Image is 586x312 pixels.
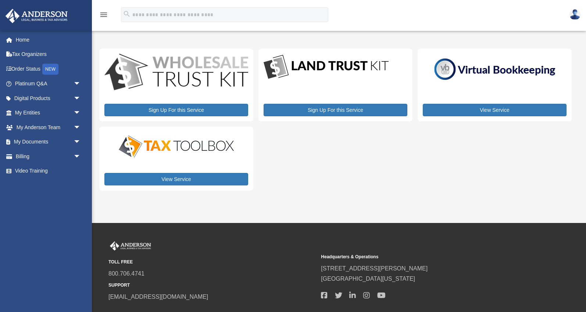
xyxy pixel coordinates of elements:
small: TOLL FREE [108,258,316,266]
img: Anderson Advisors Platinum Portal [108,241,153,251]
a: Digital Productsarrow_drop_down [5,91,88,106]
span: arrow_drop_down [74,91,88,106]
span: arrow_drop_down [74,120,88,135]
img: LandTrust_lgo-1.jpg [264,54,389,81]
img: WS-Trust-Kit-lgo-1.jpg [104,54,248,92]
a: View Service [104,173,248,185]
span: arrow_drop_down [74,135,88,150]
a: [STREET_ADDRESS][PERSON_NAME] [321,265,428,272]
a: My Documentsarrow_drop_down [5,135,92,149]
a: [EMAIL_ADDRESS][DOMAIN_NAME] [108,294,208,300]
a: Order StatusNEW [5,61,92,77]
i: search [123,10,131,18]
a: 800.706.4741 [108,270,144,277]
a: Sign Up For this Service [264,104,407,116]
span: arrow_drop_down [74,77,88,92]
div: NEW [42,64,58,75]
a: menu [99,13,108,19]
a: Billingarrow_drop_down [5,149,92,164]
a: [GEOGRAPHIC_DATA][US_STATE] [321,276,415,282]
small: Headquarters & Operations [321,253,528,261]
i: menu [99,10,108,19]
small: SUPPORT [108,281,316,289]
a: View Service [423,104,567,116]
span: arrow_drop_down [74,106,88,121]
img: Anderson Advisors Platinum Portal [3,9,70,23]
a: Video Training [5,164,92,178]
span: arrow_drop_down [74,149,88,164]
a: My Anderson Teamarrow_drop_down [5,120,92,135]
a: Home [5,32,92,47]
a: My Entitiesarrow_drop_down [5,106,92,120]
a: Sign Up For this Service [104,104,248,116]
a: Tax Organizers [5,47,92,62]
img: User Pic [569,9,580,20]
a: Platinum Q&Aarrow_drop_down [5,77,92,91]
